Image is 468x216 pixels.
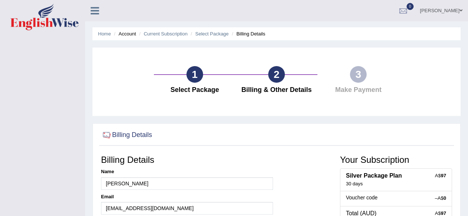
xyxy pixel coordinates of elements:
[268,66,285,83] div: 2
[144,31,188,37] a: Current Subscription
[239,86,314,94] h4: Billing & Other Details
[435,172,446,179] div: A$
[346,172,402,179] b: Silver Package Plan
[230,30,265,37] li: Billing Details
[441,173,446,178] strong: 97
[98,31,111,37] a: Home
[101,193,114,200] label: Email
[346,195,446,200] h5: Voucher code
[195,31,229,37] a: Select Package
[444,195,446,201] strong: 0
[346,181,446,187] div: 30 days
[101,130,152,141] h2: Billing Details
[435,195,446,202] div: –A$
[186,66,203,83] div: 1
[441,210,446,216] strong: 97
[101,155,273,165] h3: Billing Details
[112,30,136,37] li: Account
[158,86,232,94] h4: Select Package
[101,168,114,175] label: Name
[321,86,395,94] h4: Make Payment
[350,66,367,83] div: 3
[340,155,452,165] h3: Your Subscription
[407,3,414,10] span: 0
